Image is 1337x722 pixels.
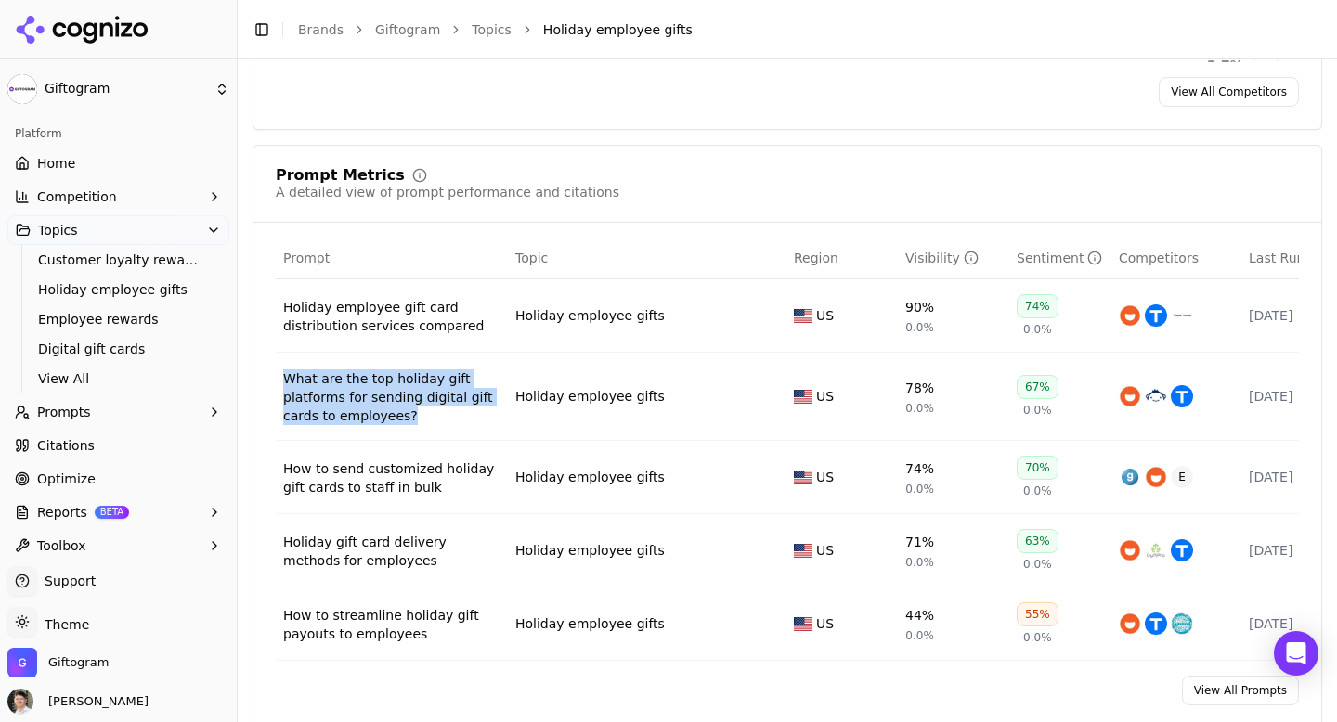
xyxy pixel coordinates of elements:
a: View All Competitors [1159,77,1299,107]
img: giftbit [1119,466,1141,488]
span: Citations [37,436,95,455]
div: A detailed view of prompt performance and citations [276,183,619,201]
span: US [816,387,834,406]
button: Competition [7,182,229,212]
a: Digital gift cards [31,336,207,362]
a: Home [7,148,229,178]
a: Giftogram [375,20,440,39]
span: Theme [37,617,89,632]
th: Competitors [1111,238,1241,279]
img: tango [1119,539,1141,561]
div: 74% [905,459,934,478]
div: [DATE] [1249,614,1336,633]
span: 0.0% [1023,630,1052,645]
span: Optimize [37,470,96,488]
div: [DATE] [1249,387,1336,406]
img: tremendous [1145,304,1167,327]
img: blackhawk network [1171,304,1193,327]
div: Open Intercom Messenger [1274,631,1318,676]
div: 70% [1017,456,1058,480]
a: How to streamline holiday gift payouts to employees [283,606,500,643]
a: Holiday employee gifts [515,541,665,560]
div: Sentiment [1017,249,1102,267]
div: [DATE] [1249,306,1336,325]
span: Giftogram [45,81,207,97]
img: Giftogram [7,648,37,677]
th: Region [786,238,898,279]
span: US [816,468,834,486]
div: Prompt Metrics [276,168,405,183]
span: [PERSON_NAME] [41,693,149,710]
a: Holiday gift card delivery methods for employees [283,533,500,570]
img: tango [1145,466,1167,488]
img: tremendous [1145,612,1167,635]
span: 0.0% [905,320,934,335]
img: Giftogram [7,74,37,104]
span: Home [37,154,75,173]
img: runa [1171,612,1193,635]
button: Prompts [7,397,229,427]
img: US flag [794,544,812,558]
span: 0.0% [905,628,934,643]
span: Digital gift cards [38,340,200,358]
span: Employee rewards [38,310,200,329]
div: 74% [1017,294,1058,318]
a: Holiday employee gifts [515,306,665,325]
span: 0.0% [1023,557,1052,572]
nav: breadcrumb [298,20,1285,39]
img: gyft [1145,539,1167,561]
a: View All Prompts [1182,676,1299,705]
img: US flag [794,617,812,631]
img: tango [1119,304,1141,327]
div: 63% [1017,529,1058,553]
span: Competition [37,187,117,206]
span: 0.0% [1023,403,1052,418]
a: Holiday employee gift card distribution services compared [283,298,500,335]
span: Reports [37,503,87,522]
a: Citations [7,431,229,460]
a: What are the top holiday gift platforms for sending digital gift cards to employees? [283,369,500,425]
span: Last Run [1249,249,1305,267]
span: Support [37,572,96,590]
span: Prompt [283,249,330,267]
div: 71% [905,533,934,551]
a: Holiday employee gifts [515,468,665,486]
button: Toolbox [7,531,229,561]
span: Holiday employee gifts [543,20,693,39]
span: 0.0% [905,401,934,416]
th: brandMentionRate [898,238,1009,279]
div: Visibility [905,249,979,267]
a: Holiday employee gifts [515,387,665,406]
div: 67% [1017,375,1058,399]
img: tango [1119,612,1141,635]
button: ReportsBETA [7,497,229,527]
span: Topic [515,249,548,267]
span: Topics [38,221,78,239]
a: Optimize [7,464,229,494]
div: Platform [7,119,229,148]
div: 44% [905,606,934,625]
div: [DATE] [1249,468,1336,486]
a: Topics [472,20,512,39]
div: 90% [905,298,934,316]
img: Jeff Gray [7,689,33,715]
img: US flag [794,309,812,323]
img: US flag [794,390,812,404]
button: Topics [7,215,229,245]
span: BETA [95,506,129,519]
span: 0.0% [905,482,934,496]
img: tremendous [1171,385,1193,407]
span: 0.0% [905,555,934,570]
span: View All [38,369,200,388]
th: sentiment [1009,238,1111,279]
a: How to send customized holiday gift cards to staff in bulk [283,459,500,496]
span: Prompts [37,403,91,421]
div: 55% [1017,602,1058,626]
